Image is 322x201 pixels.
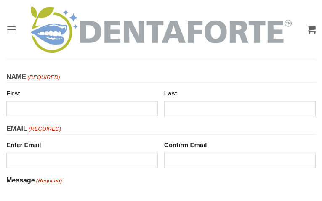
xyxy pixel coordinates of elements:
[6,175,62,186] label: Message
[6,86,158,98] label: First
[6,19,16,40] a: Menu
[28,125,61,134] span: (Required)
[164,86,316,98] label: Last
[6,123,316,135] legend: Email
[6,138,158,150] label: Enter Email
[35,177,62,185] span: (Required)
[164,138,316,150] label: Confirm Email
[27,73,60,82] span: (Required)
[6,71,316,83] legend: Name
[307,20,316,39] a: View cart
[31,6,292,53] img: DENTAFORTE™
